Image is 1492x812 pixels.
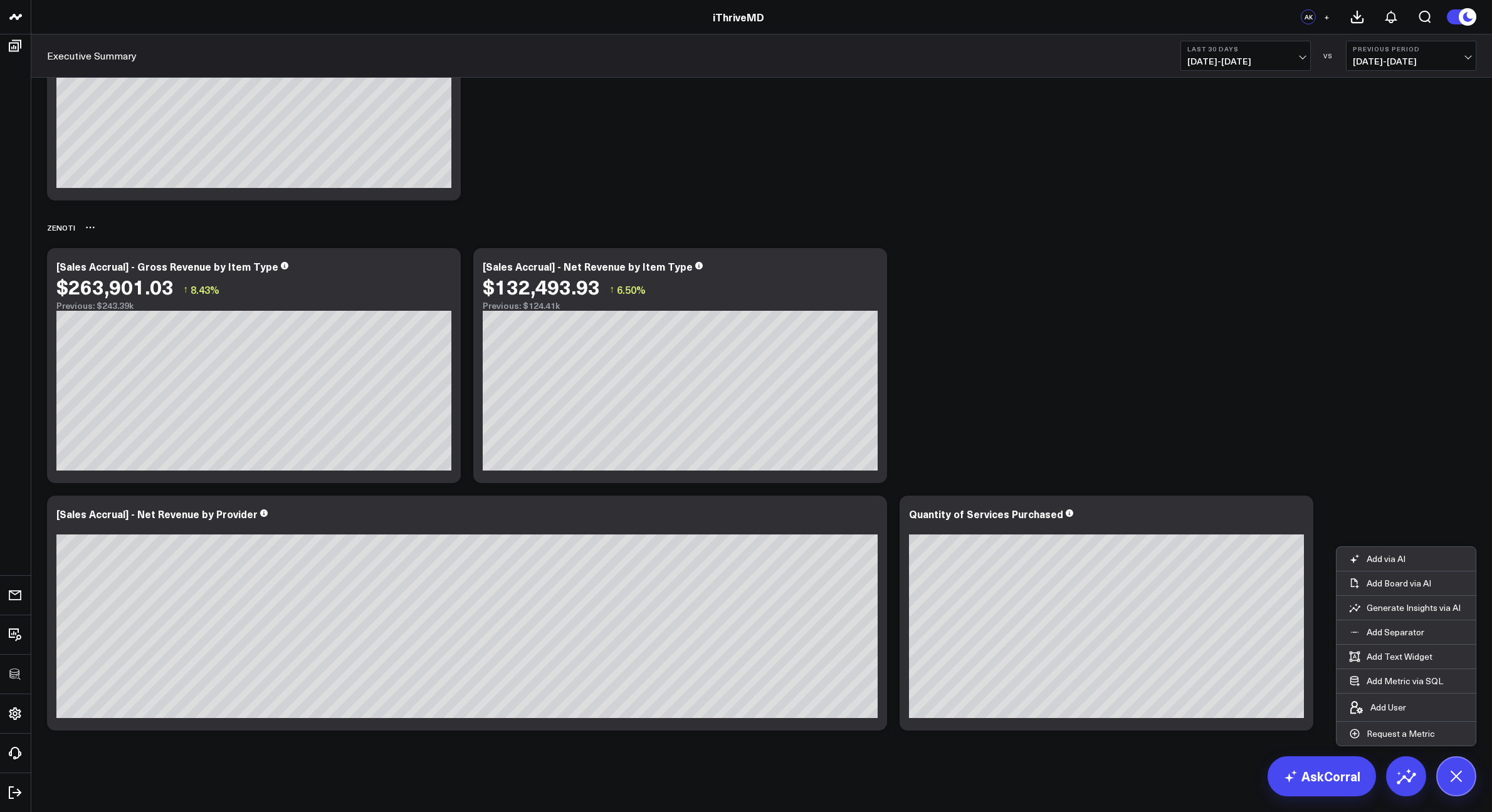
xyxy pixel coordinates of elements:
[1317,52,1340,60] div: VS
[1367,728,1435,739] p: Request a Metric
[1367,627,1424,638] p: Add Separator
[1180,41,1311,71] button: Last 30 Days[DATE]-[DATE]
[909,507,1063,521] div: Quantity of Services Purchased
[483,259,693,273] div: [Sales Accrual] - Net Revenue by Item Type
[1268,756,1376,796] a: AskCorral
[483,275,600,298] div: $132,493.93
[1337,547,1418,571] button: Add via AI
[1353,56,1469,66] span: [DATE] - [DATE]
[1346,41,1476,71] button: Previous Period[DATE]-[DATE]
[1337,722,1447,746] button: Request a Metric
[1337,694,1419,721] button: Add User
[1187,56,1304,66] span: [DATE] - [DATE]
[1301,9,1316,24] div: AK
[1187,45,1304,53] b: Last 30 Days
[47,49,137,63] a: Executive Summary
[56,301,451,311] div: Previous: $243.39k
[1370,702,1406,713] p: Add User
[1353,45,1469,53] b: Previous Period
[1324,13,1330,21] span: +
[1319,9,1334,24] button: +
[47,213,75,242] div: Zenoti
[1337,669,1456,693] button: Add Metric via SQL
[56,259,278,273] div: [Sales Accrual] - Gross Revenue by Item Type
[183,281,188,298] span: ↑
[617,283,646,296] span: 6.50%
[1367,553,1405,565] p: Add via AI
[713,10,764,24] a: iThriveMD
[483,301,878,311] div: Previous: $124.41k
[609,281,614,298] span: ↑
[1337,571,1444,595] button: Add Board via AI
[1367,602,1461,613] p: Generate Insights via AI
[56,275,174,298] div: $263,901.03
[56,507,258,521] div: [Sales Accrual] - Net Revenue by Provider
[1337,645,1445,669] button: Add Text Widget
[1337,596,1473,620] button: Generate Insights via AI
[191,283,219,296] span: 8.43%
[1337,620,1437,644] button: Add Separator
[1367,578,1431,589] p: Add Board via AI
